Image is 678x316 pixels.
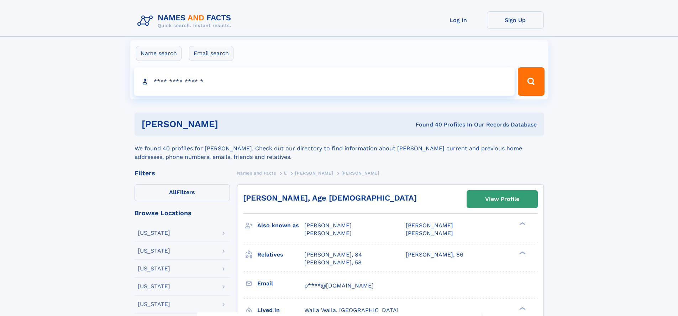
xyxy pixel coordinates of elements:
[295,169,333,177] a: [PERSON_NAME]
[138,248,170,254] div: [US_STATE]
[284,169,287,177] a: E
[134,67,515,96] input: search input
[243,193,417,202] a: [PERSON_NAME], Age [DEMOGRAPHIC_DATA]
[257,249,304,261] h3: Relatives
[138,301,170,307] div: [US_STATE]
[257,219,304,232] h3: Also known as
[517,222,526,226] div: ❯
[406,251,463,259] a: [PERSON_NAME], 86
[135,184,230,201] label: Filters
[135,210,230,216] div: Browse Locations
[304,259,362,266] a: [PERSON_NAME], 58
[304,307,399,314] span: Walla Walla, [GEOGRAPHIC_DATA]
[467,191,537,208] a: View Profile
[257,278,304,290] h3: Email
[304,222,352,229] span: [PERSON_NAME]
[518,67,544,96] button: Search Button
[295,171,333,176] span: [PERSON_NAME]
[135,136,544,161] div: We found 40 profiles for [PERSON_NAME]. Check out our directory to find information about [PERSON...
[136,46,182,61] label: Name search
[304,230,352,237] span: [PERSON_NAME]
[189,46,233,61] label: Email search
[317,121,537,129] div: Found 40 Profiles In Our Records Database
[430,11,487,29] a: Log In
[138,230,170,236] div: [US_STATE]
[169,189,177,196] span: All
[517,250,526,255] div: ❯
[487,11,544,29] a: Sign Up
[341,171,379,176] span: [PERSON_NAME]
[485,191,519,207] div: View Profile
[237,169,276,177] a: Names and Facts
[517,306,526,311] div: ❯
[135,11,237,31] img: Logo Names and Facts
[284,171,287,176] span: E
[135,170,230,176] div: Filters
[138,284,170,289] div: [US_STATE]
[138,266,170,271] div: [US_STATE]
[142,120,317,129] h1: [PERSON_NAME]
[406,230,453,237] span: [PERSON_NAME]
[406,222,453,229] span: [PERSON_NAME]
[304,251,362,259] a: [PERSON_NAME], 84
